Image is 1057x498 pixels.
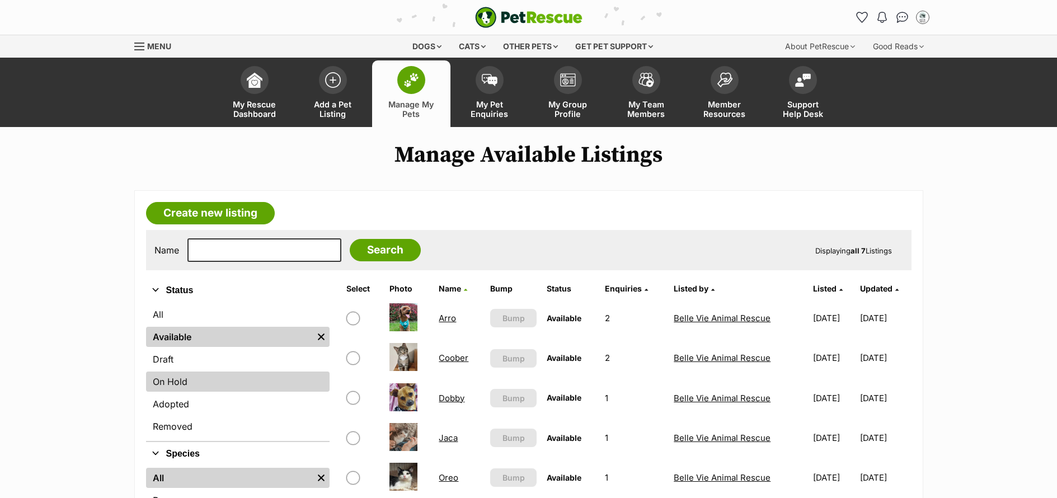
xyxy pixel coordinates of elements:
[547,353,581,363] span: Available
[674,313,771,323] a: Belle Vie Animal Rescue
[502,353,525,364] span: Bump
[146,372,330,392] a: On Hold
[605,284,648,293] a: Enquiries
[475,7,582,28] img: logo-e224e6f780fb5917bec1dbf3a21bbac754714ae5b6737aabdf751b685950b380.svg
[638,73,654,87] img: team-members-icon-5396bd8760b3fe7c0b43da4ab00e1e3bb1a5d9ba89233759b79545d2d3fc5d0d.svg
[403,73,419,87] img: manage-my-pets-icon-02211641906a0b7f246fdf0571729dbe1e7629f14944591b6c1af311fb30b64b.svg
[502,312,525,324] span: Bump
[486,280,541,298] th: Bump
[860,379,910,417] td: [DATE]
[809,299,859,337] td: [DATE]
[502,432,525,444] span: Bump
[699,100,750,119] span: Member Resources
[146,327,313,347] a: Available
[146,304,330,325] a: All
[560,73,576,87] img: group-profile-icon-3fa3cf56718a62981997c0bc7e787c4b2cf8bcc04b72c1350f741eb67cf2f40e.svg
[674,353,771,363] a: Belle Vie Animal Rescue
[607,60,685,127] a: My Team Members
[813,284,843,293] a: Listed
[342,280,384,298] th: Select
[439,353,468,363] a: Coober
[809,339,859,377] td: [DATE]
[146,416,330,436] a: Removed
[865,35,932,58] div: Good Reads
[778,100,828,119] span: Support Help Desk
[860,339,910,377] td: [DATE]
[294,60,372,127] a: Add a Pet Listing
[600,419,668,457] td: 1
[482,74,497,86] img: pet-enquiries-icon-7e3ad2cf08bfb03b45e93fb7055b45f3efa6380592205ae92323e6603595dc1f.svg
[605,284,642,293] span: translation missing: en.admin.listings.index.attributes.enquiries
[439,313,456,323] a: Arro
[674,472,771,483] a: Belle Vie Animal Rescue
[764,60,842,127] a: Support Help Desk
[215,60,294,127] a: My Rescue Dashboard
[147,41,171,51] span: Menu
[229,100,280,119] span: My Rescue Dashboard
[495,35,566,58] div: Other pets
[685,60,764,127] a: Member Resources
[146,394,330,414] a: Adopted
[439,284,467,293] a: Name
[439,433,458,443] a: Jaca
[146,283,330,298] button: Status
[490,429,537,447] button: Bump
[851,246,866,255] strong: all 7
[809,458,859,497] td: [DATE]
[674,433,771,443] a: Belle Vie Animal Rescue
[372,60,450,127] a: Manage My Pets
[809,379,859,417] td: [DATE]
[860,284,899,293] a: Updated
[313,327,330,347] a: Remove filter
[547,473,581,482] span: Available
[795,73,811,87] img: help-desk-icon-fdf02630f3aa405de69fd3d07c3f3aa587a6932b1a1747fa1d2bba05be0121f9.svg
[674,284,708,293] span: Listed by
[134,35,179,55] a: Menu
[386,100,436,119] span: Manage My Pets
[490,349,537,368] button: Bump
[542,280,599,298] th: Status
[475,7,582,28] a: PetRescue
[502,472,525,483] span: Bump
[567,35,661,58] div: Get pet support
[853,8,871,26] a: Favourites
[717,72,732,87] img: member-resources-icon-8e73f808a243e03378d46382f2149f9095a855e16c252ad45f914b54edf8863c.svg
[490,468,537,487] button: Bump
[547,433,581,443] span: Available
[313,468,330,488] a: Remove filter
[154,245,179,255] label: Name
[405,35,449,58] div: Dogs
[490,389,537,407] button: Bump
[894,8,912,26] a: Conversations
[777,35,863,58] div: About PetRescue
[853,8,932,26] ul: Account quick links
[146,468,313,488] a: All
[914,8,932,26] button: My account
[308,100,358,119] span: Add a Pet Listing
[547,313,581,323] span: Available
[247,72,262,88] img: dashboard-icon-eb2f2d2d3e046f16d808141f083e7271f6b2e854fb5c12c21221c1fb7104beca.svg
[600,339,668,377] td: 2
[674,284,715,293] a: Listed by
[896,12,908,23] img: chat-41dd97257d64d25036548639549fe6c8038ab92f7586957e7f3b1b290dea8141.svg
[146,447,330,461] button: Species
[917,12,928,23] img: Belle Vie Animal Rescue profile pic
[543,100,593,119] span: My Group Profile
[450,60,529,127] a: My Pet Enquiries
[502,392,525,404] span: Bump
[860,458,910,497] td: [DATE]
[809,419,859,457] td: [DATE]
[439,393,464,403] a: Dobby
[600,458,668,497] td: 1
[490,309,537,327] button: Bump
[621,100,671,119] span: My Team Members
[464,100,515,119] span: My Pet Enquiries
[146,349,330,369] a: Draft
[529,60,607,127] a: My Group Profile
[146,302,330,441] div: Status
[873,8,891,26] button: Notifications
[860,419,910,457] td: [DATE]
[813,284,837,293] span: Listed
[325,72,341,88] img: add-pet-listing-icon-0afa8454b4691262ce3f59096e99ab1cd57d4a30225e0717b998d2c9b9846f56.svg
[439,284,461,293] span: Name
